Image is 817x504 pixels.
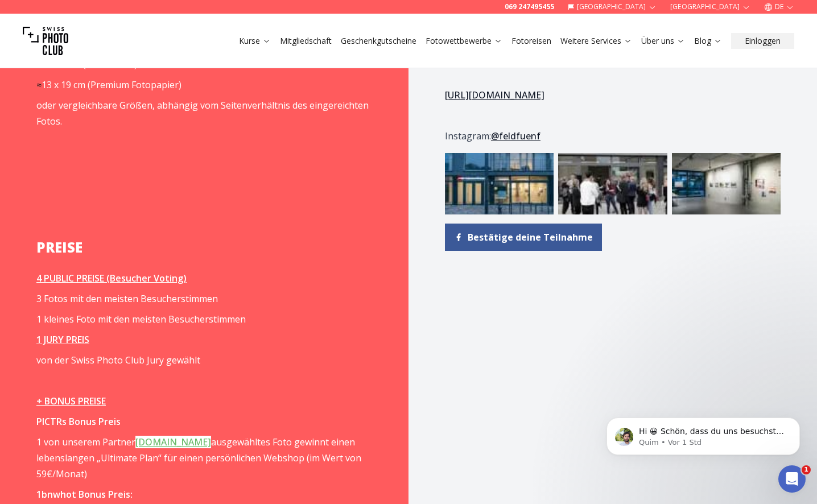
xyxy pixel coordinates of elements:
[694,35,722,47] a: Blog
[239,35,271,47] a: Kurse
[36,313,246,325] span: 1 kleines Foto mit den meisten Besucherstimmen
[445,89,544,101] a: [URL][DOMAIN_NAME]
[507,33,556,49] button: Fotoreisen
[36,333,89,346] u: 1 JURY PREIS
[275,33,336,49] button: Mitgliedschaft
[23,18,68,64] img: Swiss photo club
[36,415,121,428] strong: PICTRs Bonus Preis
[589,394,817,473] iframe: Intercom notifications Nachricht
[280,35,332,47] a: Mitgliedschaft
[556,33,637,49] button: Weitere Services
[36,99,369,127] span: oder vergleichbare Größen, abhängig vom Seitenverhältnis des eingereichten Fotos.
[135,436,211,448] a: [DOMAIN_NAME]
[36,77,369,93] p: Premium Fotopapier)
[731,33,794,49] button: Einloggen
[234,33,275,49] button: Kurse
[36,434,369,482] p: 1 von unserem Partner ausgewähltes Foto gewinnt einen lebenslangen „Ultimate Plan“ für einen pers...
[42,79,90,91] span: 13 x 19 cm (
[36,79,42,91] span: ≈
[336,33,421,49] button: Geschenkgutscheine
[445,128,778,144] p: Instagram:
[637,33,690,49] button: Über uns
[778,465,806,493] iframe: Intercom live chat
[560,35,632,47] a: Weitere Services
[341,35,416,47] a: Geschenkgutscheine
[641,35,685,47] a: Über uns
[445,224,602,251] a: Bestätige deine Teilnahme
[505,2,554,11] a: 069 247495455
[421,33,507,49] button: Fotowettbewerbe
[36,292,218,305] span: 3 Fotos mit den meisten Besucherstimmen
[491,130,540,142] a: @feldfuenf
[36,238,82,257] strong: PREISE
[690,33,727,49] button: Blog
[511,35,551,47] a: Fotoreisen
[426,35,502,47] a: Fotowettbewerbe
[36,354,200,366] span: von der Swiss Photo Club Jury gewählt
[802,465,811,474] span: 1
[36,488,133,501] strong: 1bnwhot Bonus Preis:
[36,395,106,407] u: + BONUS PREISE
[36,272,187,284] u: 4 PUBLIC PREISE (Besucher Voting)
[468,230,593,244] span: Bestätige deine Teilnahme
